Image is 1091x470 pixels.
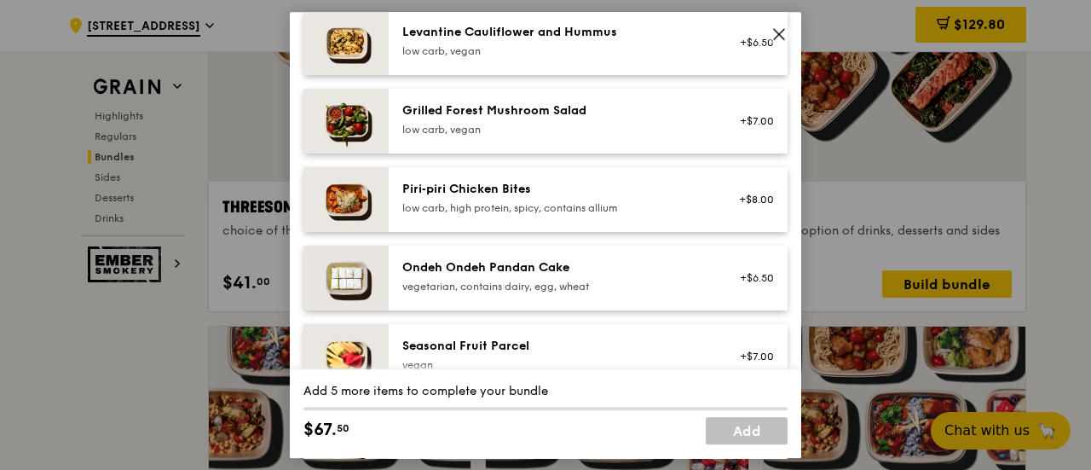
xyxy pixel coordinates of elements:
[402,259,708,276] div: Ondeh Ondeh Pandan Cake
[303,417,337,443] span: $67.
[303,383,788,400] div: Add 5 more items to complete your bundle
[337,421,349,435] span: 50
[402,201,708,215] div: low carb, high protein, spicy, contains allium
[729,350,774,363] div: +$7.00
[303,10,389,75] img: daily_normal_Levantine_Cauliflower_and_Hummus__Horizontal_.jpg
[303,89,389,154] img: daily_normal_Grilled-Forest-Mushroom-Salad-HORZ.jpg
[402,44,708,58] div: low carb, vegan
[729,114,774,128] div: +$7.00
[402,181,708,198] div: Piri‑piri Chicken Bites
[303,246,389,310] img: daily_normal_Ondeh_Ondeh_Pandan_Cake-HORZ.jpg
[402,24,708,41] div: Levantine Cauliflower and Hummus
[402,338,708,355] div: Seasonal Fruit Parcel
[303,167,389,232] img: daily_normal_Piri-Piri-Chicken-Bites-HORZ.jpg
[729,36,774,49] div: +$6.50
[729,271,774,285] div: +$6.50
[729,193,774,206] div: +$8.00
[402,358,708,372] div: vegan
[402,123,708,136] div: low carb, vegan
[402,102,708,119] div: Grilled Forest Mushroom Salad
[706,417,788,444] a: Add
[303,324,389,389] img: daily_normal_Seasonal_Fruit_Parcel__Horizontal_.jpg
[402,280,708,293] div: vegetarian, contains dairy, egg, wheat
